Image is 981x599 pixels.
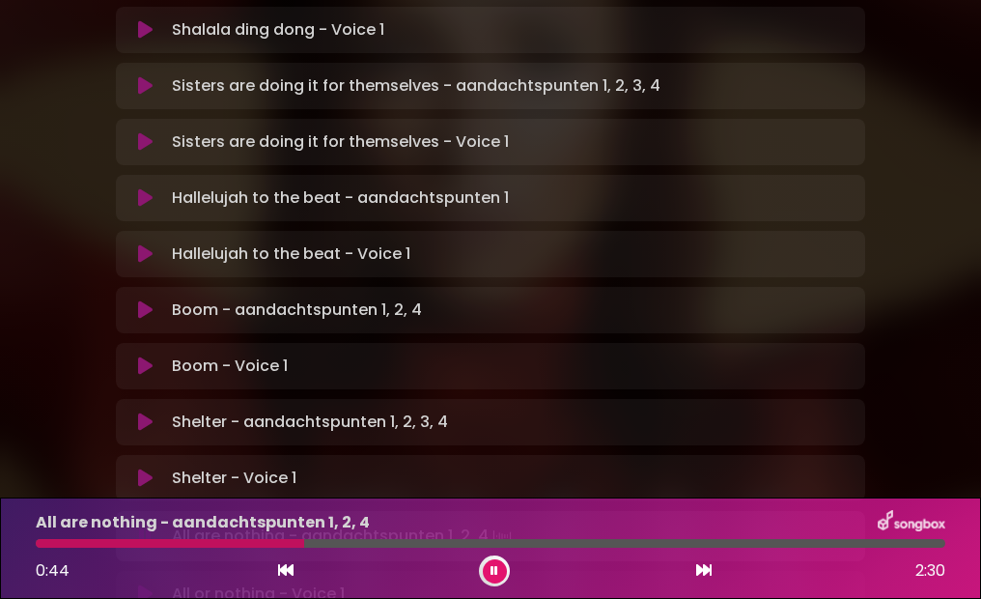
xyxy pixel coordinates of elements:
[172,467,296,490] p: Shelter - Voice 1
[172,411,448,434] p: Shelter - aandachtspunten 1, 2, 3, 4
[172,355,288,378] p: Boom - Voice 1
[915,559,945,583] span: 2:30
[878,510,945,535] img: songbox-logo-white.png
[36,559,70,582] span: 0:44
[172,299,422,322] p: Boom - aandachtspunten 1, 2, 4
[172,242,410,266] p: Hallelujah to the beat - Voice 1
[172,18,384,42] p: Shalala ding dong - Voice 1
[172,130,509,154] p: Sisters are doing it for themselves - Voice 1
[36,511,370,534] p: All are nothing - aandachtspunten 1, 2, 4
[172,186,509,210] p: Hallelujah to the beat - aandachtspunten 1
[172,74,660,98] p: Sisters are doing it for themselves - aandachtspunten 1, 2, 3, 4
